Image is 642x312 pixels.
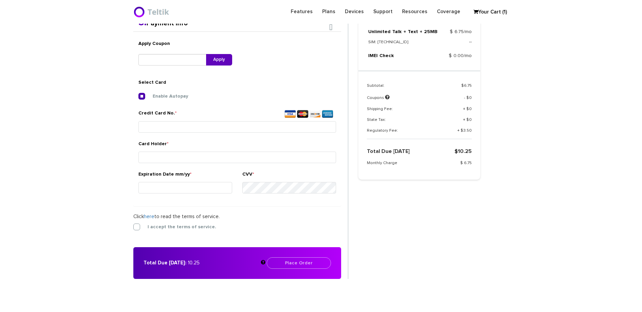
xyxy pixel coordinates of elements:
[438,38,471,52] td: --
[138,40,232,47] h6: Apply Coupon
[438,83,472,94] td: $
[143,260,186,265] strong: Total Due [DATE]:
[367,117,438,128] td: State Tax:
[133,214,220,219] span: Click to read the terms of service.
[455,149,472,154] strong: $
[138,171,192,181] label: Expiration Date mm/yy
[438,128,472,139] td: + $
[367,149,410,154] strong: Total Due [DATE]
[397,5,432,18] a: Resources
[138,20,188,27] a: 3.Payment Info
[469,107,472,111] span: 0
[133,5,171,19] img: BriteX
[242,171,254,181] label: CVV
[368,38,438,46] p: SIM: [TECHNICAL_ID]
[286,5,317,18] a: Features
[438,52,471,62] td: $ 0.00/mo
[367,128,438,139] td: Regulatory Fee:
[137,224,216,230] label: I accept the terms of service.
[367,160,442,171] td: Monthly Charge
[138,79,232,86] h4: Select Card
[438,106,472,117] td: + $
[144,214,154,219] a: here
[282,110,336,120] img: visa-card-icon-10.jpg
[317,5,340,18] a: Plans
[438,28,471,38] td: $ 6.75/mo
[368,53,394,58] a: IMEI Check
[340,5,369,18] a: Devices
[438,94,472,106] td: - $
[464,84,472,88] span: 6.75
[470,7,504,17] a: Your Cart (1)
[442,160,472,171] td: $ 6.75
[469,118,472,122] span: 0
[267,257,331,269] button: Place Order
[432,5,465,18] a: Coverage
[138,110,336,120] label: Credit Card No.
[469,96,472,100] span: 0
[463,129,472,133] span: 3.50
[458,149,472,154] span: 10.25
[188,260,200,265] span: 10.25
[142,93,188,99] label: Enable Autopay
[367,94,438,106] td: Coupons
[367,83,438,94] td: Subtotal:
[438,117,472,128] td: + $
[369,5,397,18] a: Support
[367,106,438,117] td: Shipping Fee:
[368,29,438,34] a: Unlimited Talk + Text + 25MB
[206,54,232,66] button: Apply
[138,140,169,150] label: Card Holder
